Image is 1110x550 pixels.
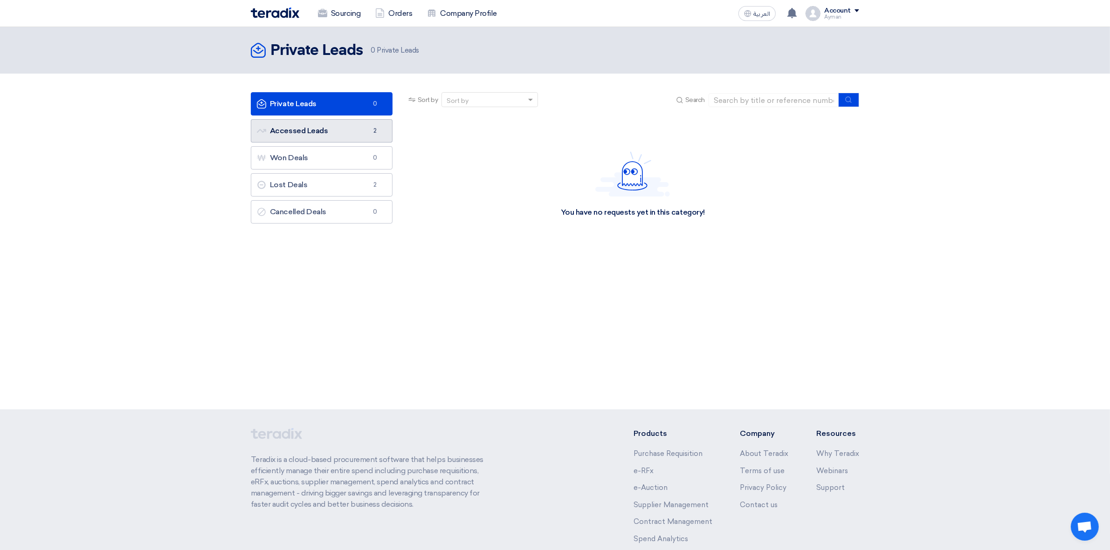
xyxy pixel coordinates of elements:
a: Private Leads0 [251,92,393,115]
a: Terms of use [740,467,785,475]
div: Sort by [447,96,469,106]
span: Search [685,95,705,105]
a: Open chat [1071,513,1099,541]
a: Purchase Requisition [634,449,703,458]
input: Search by title or reference number [709,93,839,107]
a: Cancelled Deals0 [251,200,393,224]
a: e-Auction [634,483,668,492]
img: Teradix logo [251,7,299,18]
a: Webinars [816,467,848,475]
div: Ayman [824,14,859,20]
span: العربية [753,11,770,17]
span: 0 [371,46,375,54]
span: 0 [370,99,381,109]
a: Lost Deals2 [251,173,393,197]
a: e-RFx [634,467,654,475]
a: Contract Management [634,517,712,526]
a: Orders [368,3,420,24]
button: العربية [738,6,776,21]
span: 2 [370,126,381,136]
a: Supplier Management [634,501,709,509]
div: You have no requests yet in this category! [561,208,705,217]
a: Spend Analytics [634,535,688,543]
span: Sort by [418,95,438,105]
a: Why Teradix [816,449,859,458]
a: Accessed Leads2 [251,119,393,143]
p: Teradix is a cloud-based procurement software that helps businesses efficiently manage their enti... [251,454,494,510]
a: Company Profile [420,3,504,24]
a: Sourcing [310,3,368,24]
span: 2 [370,180,381,190]
a: Support [816,483,845,492]
li: Resources [816,428,859,439]
h2: Private Leads [270,41,363,60]
a: About Teradix [740,449,788,458]
span: Private Leads [371,45,419,56]
li: Company [740,428,788,439]
span: 0 [370,207,381,217]
a: Won Deals0 [251,146,393,170]
div: Account [824,7,851,15]
span: 0 [370,153,381,163]
li: Products [634,428,712,439]
img: profile_test.png [806,6,820,21]
img: Hello [595,151,670,197]
a: Privacy Policy [740,483,786,492]
a: Contact us [740,501,778,509]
